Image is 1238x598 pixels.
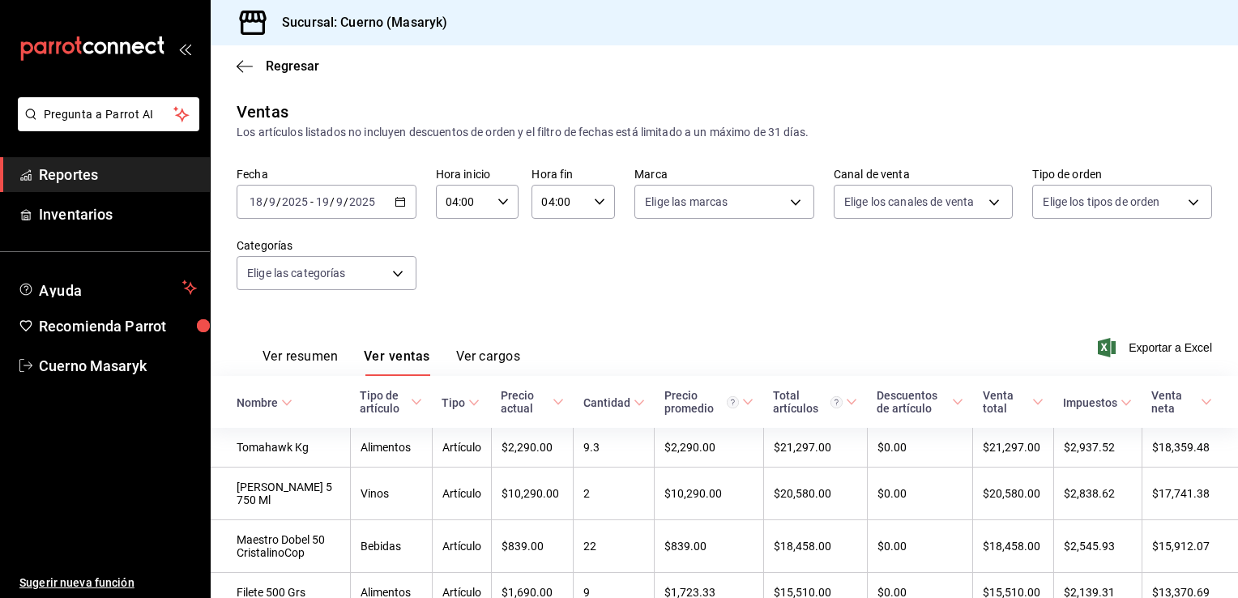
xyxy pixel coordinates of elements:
[335,195,344,208] input: --
[350,428,432,468] td: Alimentos
[1142,428,1238,468] td: $18,359.48
[531,169,615,180] label: Hora fin
[39,355,197,377] span: Cuerno Masaryk
[763,520,867,573] td: $18,458.00
[442,396,465,409] div: Tipo
[1043,194,1159,210] span: Elige los tipos de orden
[655,428,764,468] td: $2,290.00
[655,468,764,520] td: $10,290.00
[39,278,176,297] span: Ayuda
[574,520,655,573] td: 22
[266,58,319,74] span: Regresar
[249,195,263,208] input: --
[350,468,432,520] td: Vinos
[574,468,655,520] td: 2
[237,240,416,251] label: Categorías
[867,428,973,468] td: $0.00
[877,389,963,415] span: Descuentos de artículo
[763,428,867,468] td: $21,297.00
[364,348,430,376] button: Ver ventas
[11,117,199,135] a: Pregunta a Parrot AI
[973,468,1053,520] td: $20,580.00
[583,396,630,409] div: Cantidad
[442,396,480,409] span: Tipo
[360,389,422,415] span: Tipo de artículo
[211,520,350,573] td: Maestro Dobel 50 CristalinoCop
[348,195,376,208] input: ----
[763,468,867,520] td: $20,580.00
[39,203,197,225] span: Inventarios
[1053,428,1142,468] td: $2,937.52
[344,195,348,208] span: /
[664,389,740,415] div: Precio promedio
[491,468,574,520] td: $10,290.00
[634,169,814,180] label: Marca
[237,58,319,74] button: Regresar
[664,389,754,415] span: Precio promedio
[491,428,574,468] td: $2,290.00
[315,195,330,208] input: --
[1053,468,1142,520] td: $2,838.62
[727,396,739,408] svg: Precio promedio = Total artículos / cantidad
[1151,389,1197,415] div: Venta neta
[1101,338,1212,357] button: Exportar a Excel
[1032,169,1212,180] label: Tipo de orden
[263,195,268,208] span: /
[830,396,843,408] svg: El total artículos considera cambios de precios en los artículos así como costos adicionales por ...
[178,42,191,55] button: open_drawer_menu
[983,389,1029,415] div: Venta total
[1063,396,1117,409] div: Impuestos
[330,195,335,208] span: /
[877,389,949,415] div: Descuentos de artículo
[237,169,416,180] label: Fecha
[276,195,281,208] span: /
[436,169,519,180] label: Hora inicio
[19,575,197,592] span: Sugerir nueva función
[268,195,276,208] input: --
[247,265,346,281] span: Elige las categorías
[211,468,350,520] td: [PERSON_NAME] 5 750 Ml
[973,428,1053,468] td: $21,297.00
[350,520,432,573] td: Bebidas
[432,428,491,468] td: Artículo
[18,97,199,131] button: Pregunta a Parrot AI
[263,348,520,376] div: navigation tabs
[655,520,764,573] td: $839.00
[360,389,408,415] div: Tipo de artículo
[39,315,197,337] span: Recomienda Parrot
[491,520,574,573] td: $839.00
[574,428,655,468] td: 9.3
[44,106,174,123] span: Pregunta a Parrot AI
[844,194,974,210] span: Elige los canales de venta
[1151,389,1212,415] span: Venta neta
[1142,468,1238,520] td: $17,741.38
[501,389,549,415] div: Precio actual
[1053,520,1142,573] td: $2,545.93
[237,396,278,409] div: Nombre
[211,428,350,468] td: Tomahawk Kg
[1142,520,1238,573] td: $15,912.07
[237,396,292,409] span: Nombre
[39,164,197,186] span: Reportes
[867,520,973,573] td: $0.00
[432,520,491,573] td: Artículo
[281,195,309,208] input: ----
[773,389,843,415] div: Total artículos
[645,194,728,210] span: Elige las marcas
[237,100,288,124] div: Ventas
[456,348,521,376] button: Ver cargos
[263,348,338,376] button: Ver resumen
[867,468,973,520] td: $0.00
[237,124,1212,141] div: Los artículos listados no incluyen descuentos de orden y el filtro de fechas está limitado a un m...
[310,195,314,208] span: -
[1063,396,1132,409] span: Impuestos
[269,13,447,32] h3: Sucursal: Cuerno (Masaryk)
[432,468,491,520] td: Artículo
[501,389,564,415] span: Precio actual
[583,396,645,409] span: Cantidad
[973,520,1053,573] td: $18,458.00
[773,389,857,415] span: Total artículos
[983,389,1044,415] span: Venta total
[834,169,1014,180] label: Canal de venta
